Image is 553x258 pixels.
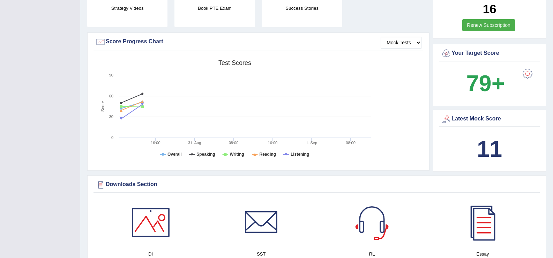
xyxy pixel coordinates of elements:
h4: Success Stories [262,5,342,12]
tspan: Speaking [196,152,215,157]
div: Your Target Score [441,48,538,59]
h4: RL [320,250,424,258]
h4: Strategy Videos [87,5,167,12]
text: 16:00 [151,141,160,145]
tspan: Test scores [218,59,251,66]
b: 16 [483,2,496,16]
h4: SST [209,250,313,258]
div: Downloads Section [95,179,538,190]
h4: Essay [431,250,535,258]
tspan: Listening [291,152,309,157]
tspan: 31. Aug [188,141,201,145]
text: 90 [109,73,113,77]
b: 79+ [466,71,505,96]
h4: DI [99,250,202,258]
a: Renew Subscription [462,19,515,31]
b: 11 [477,136,502,162]
tspan: Overall [167,152,182,157]
tspan: Reading [260,152,276,157]
text: 30 [109,115,113,119]
div: Score Progress Chart [95,37,421,47]
text: 16:00 [268,141,278,145]
text: 08:00 [229,141,239,145]
h4: Book PTE Exam [174,5,255,12]
text: 60 [109,94,113,98]
text: 08:00 [346,141,356,145]
tspan: 1. Sep [306,141,317,145]
text: 0 [111,135,113,140]
tspan: Score [100,101,105,112]
tspan: Writing [230,152,244,157]
div: Latest Mock Score [441,114,538,124]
